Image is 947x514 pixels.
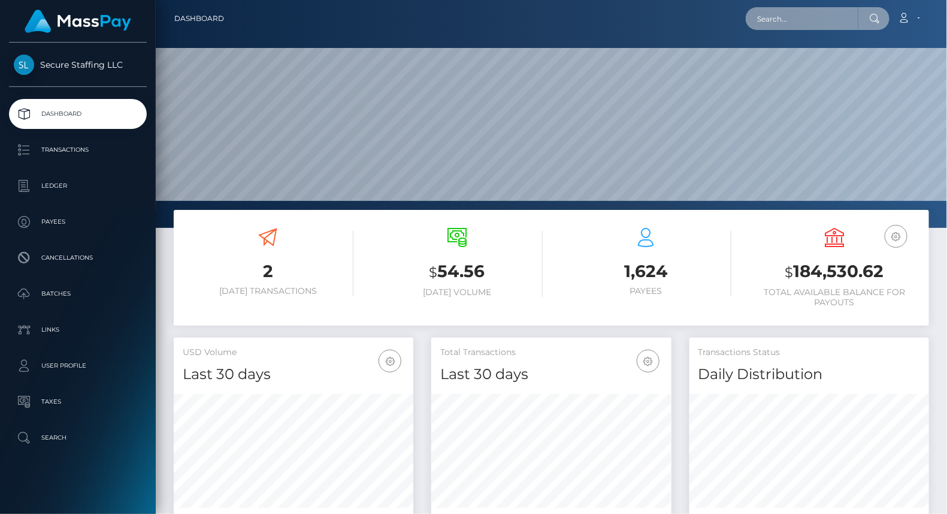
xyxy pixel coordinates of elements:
[9,279,147,309] a: Batches
[698,347,920,359] h5: Transactions Status
[440,347,662,359] h5: Total Transactions
[9,387,147,417] a: Taxes
[9,243,147,273] a: Cancellations
[14,285,142,303] p: Batches
[9,351,147,381] a: User Profile
[14,213,142,231] p: Payees
[749,260,920,284] h3: 184,530.62
[746,7,858,30] input: Search...
[14,321,142,339] p: Links
[14,141,142,159] p: Transactions
[785,264,794,281] small: $
[14,105,142,123] p: Dashboard
[698,364,920,385] h4: Daily Distribution
[371,287,542,297] h6: [DATE] Volume
[9,207,147,237] a: Payees
[14,249,142,267] p: Cancellations
[9,315,147,345] a: Links
[371,260,542,284] h3: 54.56
[9,99,147,129] a: Dashboard
[183,286,353,296] h6: [DATE] Transactions
[561,286,731,296] h6: Payees
[183,260,353,283] h3: 2
[14,429,142,447] p: Search
[14,177,142,195] p: Ledger
[429,264,437,281] small: $
[749,287,920,308] h6: Total Available Balance for Payouts
[9,423,147,453] a: Search
[9,135,147,165] a: Transactions
[14,393,142,411] p: Taxes
[9,59,147,70] span: Secure Staffing LLC
[174,6,224,31] a: Dashboard
[9,171,147,201] a: Ledger
[561,260,731,283] h3: 1,624
[14,357,142,375] p: User Profile
[183,364,404,385] h4: Last 30 days
[183,347,404,359] h5: USD Volume
[440,364,662,385] h4: Last 30 days
[25,10,131,33] img: MassPay Logo
[14,55,34,75] img: Secure Staffing LLC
